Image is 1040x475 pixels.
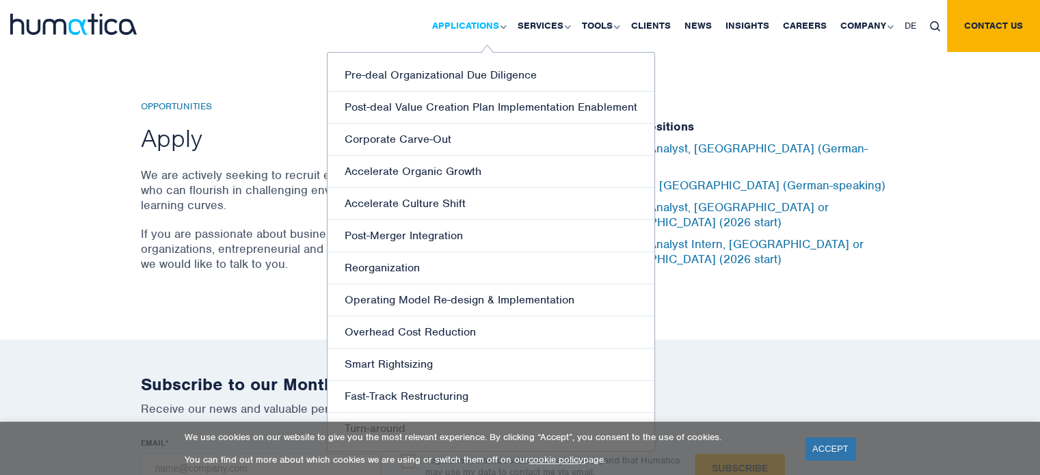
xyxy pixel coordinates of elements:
a: Turn-around [328,413,654,444]
a: Accelerate Culture Shift [328,188,654,220]
a: Accelerate Organic Growth [328,156,654,188]
a: Corporate Carve-Out [328,124,654,156]
p: Receive our news and valuable perspectives on organizational effectiveness each month. [141,401,900,416]
h2: Subscribe to our Monthly Newsletter and other News Updates [141,374,900,395]
img: logo [10,14,137,35]
a: Consultant, [GEOGRAPHIC_DATA] (German-speaking) [596,178,885,193]
a: cookie policy [529,454,583,465]
a: Business Analyst, [GEOGRAPHIC_DATA] or [GEOGRAPHIC_DATA] (2026 start) [596,200,829,230]
span: DE [905,20,916,31]
a: Post-Merger Integration [328,220,654,252]
h5: Current Positions [596,120,900,135]
a: Pre-deal Organizational Due Diligence [328,59,654,92]
a: Fast-Track Restructuring [328,381,654,413]
img: search_icon [930,21,940,31]
h2: Apply [141,122,459,154]
p: We use cookies on our website to give you the most relevant experience. By clicking “Accept”, you... [185,431,788,443]
p: You can find out more about which cookies we are using or switch them off on our page. [185,454,788,465]
a: Reorganization [328,252,654,284]
a: ACCEPT [805,437,855,460]
a: Smart Rightsizing [328,349,654,381]
a: Overhead Cost Reduction [328,316,654,349]
p: If you are passionate about business and changing organizations, entrepreneurial and driven to su... [141,226,459,271]
a: Post-deal Value Creation Plan Implementation Enablement [328,92,654,124]
a: Business Analyst, [GEOGRAPHIC_DATA] (German-speaking) [596,141,868,171]
p: We are actively seeking to recruit exceptional individuals who can flourish in challenging enviro... [141,167,459,213]
a: Operating Model Re-design & Implementation [328,284,654,316]
a: Business Analyst Intern, [GEOGRAPHIC_DATA] or [GEOGRAPHIC_DATA] (2026 start) [596,236,864,267]
h6: Opportunities [141,101,459,113]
